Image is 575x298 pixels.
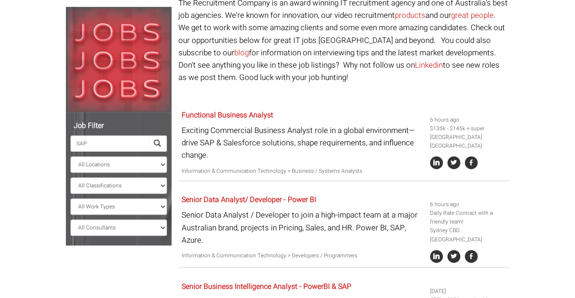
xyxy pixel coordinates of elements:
[182,251,423,260] p: Information & Communication Technology > Developers / Programmers
[234,47,249,59] a: blog
[430,124,506,133] li: $135k - $145k + super
[430,116,506,124] li: 6 hours ago
[182,281,351,292] a: Senior Business Intelligence Analyst - PowerBI & SAP
[430,209,506,226] li: Daily Rate Contract with a friendly team!
[395,10,425,21] a: products
[182,124,423,162] p: Exciting Commercial Business Analyst role in a global environment—drive SAP & Salesforce solution...
[415,59,443,71] a: Linkedin
[182,167,423,176] p: Information & Communication Technology > Business / Systems Analysts
[66,7,172,112] img: Jobs, Jobs, Jobs
[430,133,506,150] li: [GEOGRAPHIC_DATA] [GEOGRAPHIC_DATA]
[430,200,506,209] li: 6 hours ago
[451,10,494,21] a: great people
[430,287,506,296] li: [DATE]
[430,226,506,244] li: Sydney CBD [GEOGRAPHIC_DATA]
[182,110,273,121] a: Functional Business Analyst
[182,209,423,246] p: Senior Data Analyst / Developer to join a high-impact team at a major Australian brand, projects ...
[182,194,316,205] a: Senior Data Analyst/ Developer - Power BI
[70,122,167,130] h5: Job Filter
[70,135,148,152] input: Search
